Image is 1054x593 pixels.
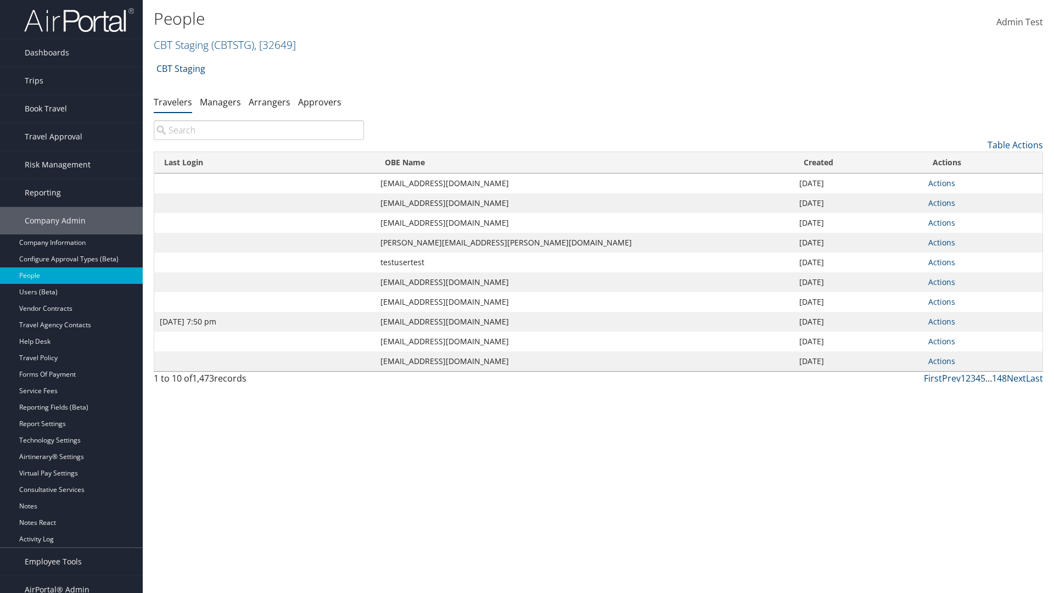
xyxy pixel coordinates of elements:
a: Table Actions [988,139,1043,151]
th: Created: activate to sort column ascending [794,152,923,174]
span: Trips [25,67,43,94]
a: 5 [980,372,985,384]
a: Actions [928,336,955,346]
td: [DATE] [794,253,923,272]
td: [EMAIL_ADDRESS][DOMAIN_NAME] [375,312,794,332]
a: 3 [971,372,975,384]
a: 2 [966,372,971,384]
td: [DATE] [794,351,923,371]
td: [DATE] [794,292,923,312]
a: First [924,372,942,384]
span: , [ 32649 ] [254,37,296,52]
a: Next [1007,372,1026,384]
a: Admin Test [996,5,1043,40]
span: … [985,372,992,384]
th: OBE Name: activate to sort column ascending [375,152,794,174]
td: [EMAIL_ADDRESS][DOMAIN_NAME] [375,193,794,213]
a: Actions [928,217,955,228]
h1: People [154,7,747,30]
span: Reporting [25,179,61,206]
a: Travelers [154,96,192,108]
span: Employee Tools [25,548,82,575]
td: [DATE] [794,174,923,193]
td: [EMAIL_ADDRESS][DOMAIN_NAME] [375,292,794,312]
span: Dashboards [25,39,69,66]
a: Actions [928,178,955,188]
td: [DATE] 7:50 pm [154,312,375,332]
span: Risk Management [25,151,91,178]
td: [DATE] [794,213,923,233]
td: [DATE] [794,272,923,292]
a: Actions [928,237,955,248]
td: [EMAIL_ADDRESS][DOMAIN_NAME] [375,332,794,351]
td: [EMAIL_ADDRESS][DOMAIN_NAME] [375,213,794,233]
a: Managers [200,96,241,108]
span: Travel Approval [25,123,82,150]
span: 1,473 [192,372,214,384]
a: Actions [928,356,955,366]
a: Last [1026,372,1043,384]
td: [DATE] [794,312,923,332]
input: Search [154,120,364,140]
th: Last Login: activate to sort column ascending [154,152,375,174]
a: Approvers [298,96,341,108]
td: [PERSON_NAME][EMAIL_ADDRESS][PERSON_NAME][DOMAIN_NAME] [375,233,794,253]
span: Admin Test [996,16,1043,28]
span: Company Admin [25,207,86,234]
td: [DATE] [794,332,923,351]
td: [DATE] [794,233,923,253]
td: [EMAIL_ADDRESS][DOMAIN_NAME] [375,272,794,292]
td: testusertest [375,253,794,272]
a: 1 [961,372,966,384]
td: [EMAIL_ADDRESS][DOMAIN_NAME] [375,351,794,371]
div: 1 to 10 of records [154,372,364,390]
span: ( CBTSTG ) [211,37,254,52]
span: Book Travel [25,95,67,122]
td: [DATE] [794,193,923,213]
a: Prev [942,372,961,384]
a: Actions [928,198,955,208]
th: Actions [923,152,1042,174]
a: Actions [928,257,955,267]
img: airportal-logo.png [24,7,134,33]
a: 148 [992,372,1007,384]
a: Actions [928,277,955,287]
a: Actions [928,316,955,327]
a: CBT Staging [156,58,205,80]
a: Arrangers [249,96,290,108]
a: CBT Staging [154,37,296,52]
td: [EMAIL_ADDRESS][DOMAIN_NAME] [375,174,794,193]
a: Actions [928,296,955,307]
a: 4 [975,372,980,384]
